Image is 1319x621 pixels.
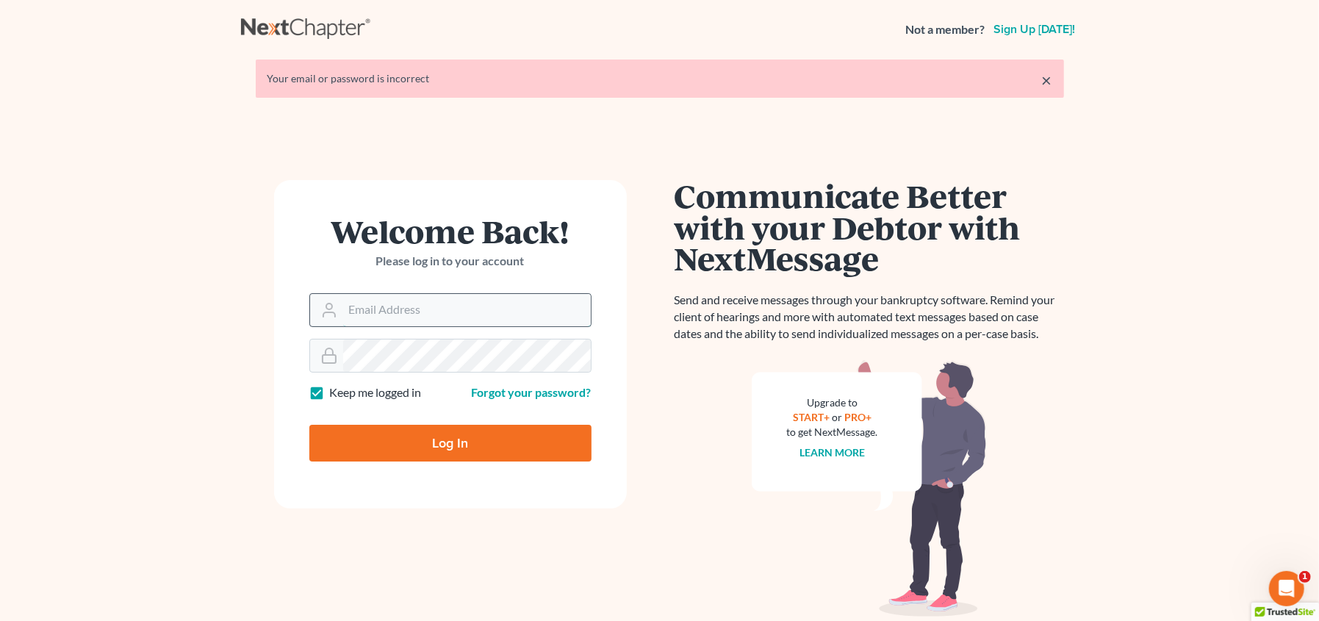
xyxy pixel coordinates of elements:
span: 1 [1299,571,1311,583]
iframe: Intercom live chat [1269,571,1304,606]
label: Keep me logged in [330,384,422,401]
a: START+ [793,411,830,423]
input: Log In [309,425,592,462]
a: Forgot your password? [472,385,592,399]
a: × [1042,71,1052,89]
img: nextmessage_bg-59042aed3d76b12b5cd301f8e5b87938c9018125f34e5fa2b7a6b67550977c72.svg [752,360,987,617]
input: Email Address [343,294,591,326]
div: Your email or password is incorrect [267,71,1052,86]
h1: Welcome Back! [309,215,592,247]
h1: Communicate Better with your Debtor with NextMessage [675,180,1064,274]
div: to get NextMessage. [787,425,878,439]
span: or [832,411,842,423]
p: Send and receive messages through your bankruptcy software. Remind your client of hearings and mo... [675,292,1064,342]
a: PRO+ [844,411,871,423]
p: Please log in to your account [309,253,592,270]
div: Upgrade to [787,395,878,410]
a: Sign up [DATE]! [991,24,1079,35]
strong: Not a member? [906,21,985,38]
a: Learn more [799,446,865,459]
